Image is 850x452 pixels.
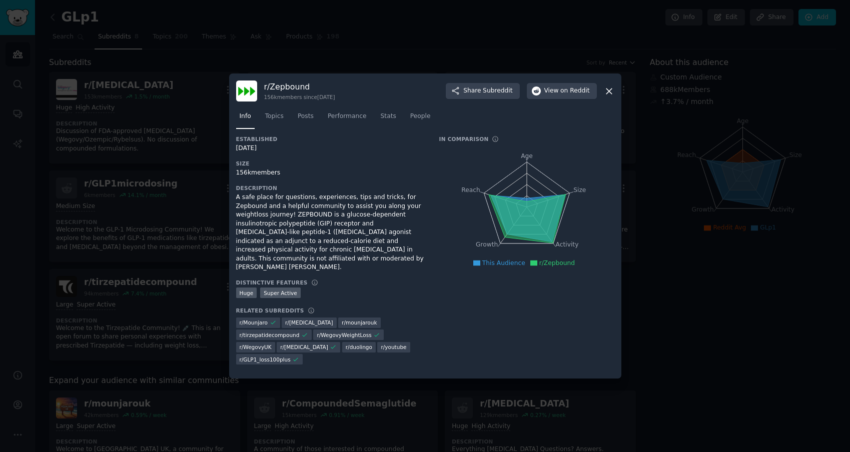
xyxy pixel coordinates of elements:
[236,144,425,153] div: [DATE]
[407,108,434,129] a: People
[328,112,367,121] span: Performance
[240,356,291,363] span: r/ GLP1_loss100plus
[346,343,372,350] span: r/ duolingo
[539,259,575,266] span: r/Zepbound
[236,168,425,177] div: 156k members
[236,287,257,298] div: Huge
[377,108,400,129] a: Stats
[265,112,284,121] span: Topics
[317,331,371,338] span: r/ WegovyWeightLoss
[527,83,597,99] button: Viewon Reddit
[236,184,425,191] h3: Description
[236,135,425,142] h3: Established
[236,307,304,314] h3: Related Subreddits
[439,135,489,142] h3: In Comparison
[240,343,272,350] span: r/ WegovyUK
[240,112,251,121] span: Info
[483,86,512,95] span: Subreddit
[285,319,333,326] span: r/ [MEDICAL_DATA]
[262,108,287,129] a: Topics
[461,186,480,193] tspan: Reach
[573,186,586,193] tspan: Size
[463,86,512,95] span: Share
[236,193,425,272] div: A safe place for questions, experiences, tips and tricks, for Zepbound and a helpful community to...
[476,241,498,248] tspan: Growth
[294,108,317,129] a: Posts
[240,319,268,326] span: r/ Mounjaro
[381,112,396,121] span: Stats
[555,241,578,248] tspan: Activity
[381,343,406,350] span: r/ youtube
[264,81,335,92] h3: r/ Zepbound
[544,86,590,95] span: View
[260,287,301,298] div: Super Active
[446,83,519,99] button: ShareSubreddit
[298,112,314,121] span: Posts
[521,152,533,159] tspan: Age
[324,108,370,129] a: Performance
[264,93,335,100] div: 156k members since [DATE]
[236,108,255,129] a: Info
[240,331,300,338] span: r/ tirzepatidecompound
[410,112,431,121] span: People
[236,80,257,101] img: Zepbound
[560,86,589,95] span: on Reddit
[342,319,377,326] span: r/ mounjarouk
[280,343,328,350] span: r/ [MEDICAL_DATA]
[236,160,425,167] h3: Size
[482,259,525,266] span: This Audience
[236,279,308,286] h3: Distinctive Features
